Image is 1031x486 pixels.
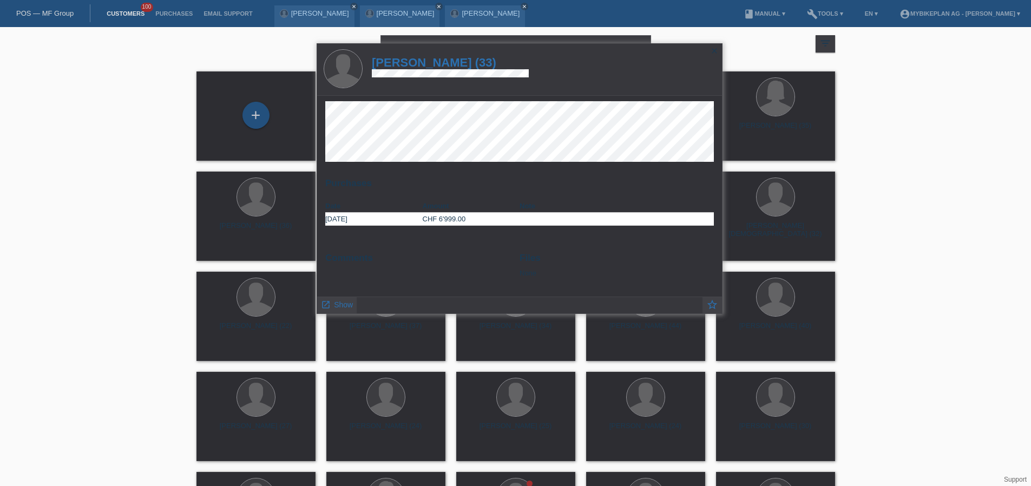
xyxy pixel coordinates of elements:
a: close [350,3,358,10]
a: Support [1004,476,1027,483]
div: [PERSON_NAME] (37) [335,321,437,339]
input: Search... [380,35,651,61]
div: [PERSON_NAME] (30) [725,422,826,439]
th: Note [520,200,714,213]
i: close [436,4,442,9]
td: CHF 6'999.00 [423,213,520,226]
div: [PERSON_NAME] (36) [205,221,307,239]
a: [PERSON_NAME] [291,9,349,17]
th: Date [325,200,423,213]
i: close [522,4,527,9]
div: [PERSON_NAME] (24) [595,422,697,439]
div: [PERSON_NAME] (34) [465,321,567,339]
div: [PERSON_NAME][DEMOGRAPHIC_DATA] (32) [725,221,826,239]
a: EN ▾ [859,10,883,17]
h2: Files [520,253,714,269]
a: close [521,3,528,10]
h2: Comments [325,253,511,269]
a: [PERSON_NAME] [377,9,435,17]
div: [PERSON_NAME] (27) [205,422,307,439]
i: star_border [706,299,718,311]
i: book [744,9,754,19]
i: account_circle [899,9,910,19]
span: Show [334,300,353,309]
h2: Purchases [325,178,714,194]
i: close [633,41,646,54]
div: [PERSON_NAME] (24) [335,422,437,439]
div: [PERSON_NAME] (40) [725,321,826,339]
div: None [520,253,714,277]
i: close [351,4,357,9]
div: [PERSON_NAME] (25) [465,422,567,439]
i: launch [321,300,331,310]
a: close [435,3,443,10]
a: [PERSON_NAME] (33) [372,56,529,69]
a: star_border [706,300,718,313]
a: account_circleMybikeplan AG - [PERSON_NAME] ▾ [894,10,1026,17]
i: close [710,47,719,55]
th: Amount [423,200,520,213]
div: Add customer [243,106,269,124]
a: Customers [101,10,150,17]
div: [PERSON_NAME] (44) [595,321,697,339]
a: [PERSON_NAME] [462,9,520,17]
i: filter_list [819,37,831,49]
a: launch Show [321,297,353,311]
a: Purchases [150,10,198,17]
td: [DATE] [325,213,423,226]
div: [PERSON_NAME] (35) [725,121,826,139]
span: 100 [141,3,154,12]
a: bookManual ▾ [738,10,791,17]
a: POS — MF Group [16,9,74,17]
div: [PERSON_NAME] (22) [205,321,307,339]
i: build [807,9,818,19]
a: Email Support [198,10,258,17]
a: buildTools ▾ [802,10,849,17]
